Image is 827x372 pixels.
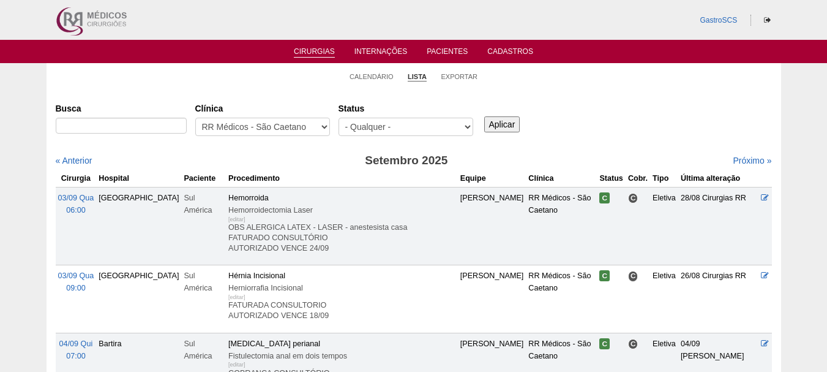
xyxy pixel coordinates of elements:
td: [PERSON_NAME] [458,187,526,265]
a: Internações [354,47,408,59]
a: Editar [761,194,769,202]
span: Consultório [628,339,638,349]
a: Editar [761,271,769,280]
a: « Anterior [56,156,92,165]
td: [GEOGRAPHIC_DATA] [96,265,181,333]
td: RR Médicos - São Caetano [526,265,597,333]
div: Sul América [184,270,223,294]
a: Calendário [350,72,394,81]
td: Hemorroida [226,187,458,265]
td: Eletiva [650,265,678,333]
div: Sul América [184,338,223,362]
th: Clínica [526,170,597,188]
th: Status [597,170,626,188]
span: Confirmada [599,270,610,281]
h3: Setembro 2025 [227,152,585,170]
span: 07:00 [66,352,86,360]
span: 06:00 [66,206,86,214]
a: Editar [761,340,769,348]
a: Pacientes [427,47,468,59]
span: 03/09 Qua [58,194,94,202]
a: 03/09 Qua 06:00 [58,194,94,214]
label: Clínica [195,102,330,115]
span: Consultório [628,193,638,203]
div: Sul América [184,192,223,216]
a: Próximo » [733,156,771,165]
td: [GEOGRAPHIC_DATA] [96,187,181,265]
span: 04/09 Qui [59,340,93,348]
a: Lista [408,72,427,82]
th: Cobr. [626,170,650,188]
td: RR Médicos - São Caetano [526,187,597,265]
a: GastroSCS [700,16,737,25]
a: 04/09 Qui 07:00 [59,340,93,360]
th: Paciente [181,170,226,188]
div: [editar] [228,213,245,226]
a: Cirurgias [294,47,335,58]
th: Cirurgia [56,170,97,188]
span: 03/09 Qua [58,271,94,280]
span: Consultório [628,271,638,281]
i: Sair [764,17,771,24]
td: 26/08 Cirurgias RR [678,265,759,333]
a: 03/09 Qua 09:00 [58,271,94,292]
div: Herniorrafia Incisional [228,282,455,294]
div: [editar] [228,291,245,303]
span: 09:00 [66,284,86,292]
td: Eletiva [650,187,678,265]
p: OBS ALERGICA LATEX - LASER - anestesista casa FATURADO CONSULTÓRIO AUTORIZADO VENCE 24/09 [228,222,455,254]
label: Status [339,102,473,115]
a: Exportar [441,72,477,81]
span: Confirmada [599,192,610,203]
label: Busca [56,102,187,115]
p: FATURADA CONSULTORIO AUTORIZADO VENCE 18/09 [228,300,455,321]
td: [PERSON_NAME] [458,265,526,333]
span: Confirmada [599,338,610,349]
th: Hospital [96,170,181,188]
div: Hemorroidectomia Laser [228,204,455,216]
th: Última alteração [678,170,759,188]
div: Fistulectomia anal em dois tempos [228,350,455,362]
input: Aplicar [484,116,520,132]
td: 28/08 Cirurgias RR [678,187,759,265]
a: Cadastros [487,47,533,59]
th: Procedimento [226,170,458,188]
td: Hérnia Incisional [226,265,458,333]
th: Equipe [458,170,526,188]
div: [editar] [228,359,245,371]
input: Digite os termos que você deseja procurar. [56,118,187,134]
th: Tipo [650,170,678,188]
